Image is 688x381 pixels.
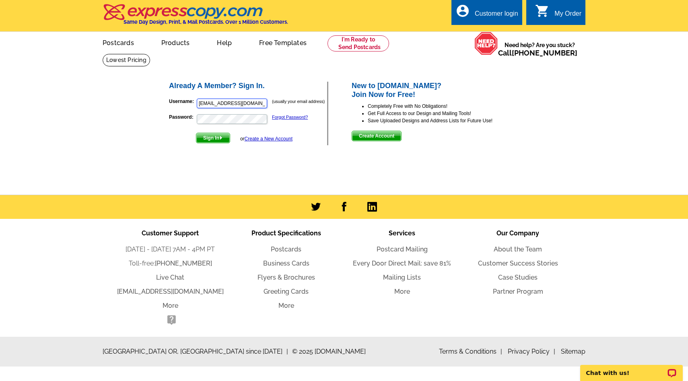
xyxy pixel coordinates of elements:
[352,131,401,141] span: Create Account
[264,288,309,295] a: Greeting Cards
[272,115,308,119] a: Forgot Password?
[155,259,212,267] a: [PHONE_NUMBER]
[263,259,309,267] a: Business Cards
[561,348,585,355] a: Sitemap
[251,229,321,237] span: Product Specifications
[352,131,402,141] button: Create Account
[196,133,230,143] button: Sign In
[494,245,542,253] a: About the Team
[292,347,366,356] span: © 2025 [DOMAIN_NAME]
[439,348,502,355] a: Terms & Conditions
[498,49,577,57] span: Call
[535,9,581,19] a: shopping_cart My Order
[508,348,555,355] a: Privacy Policy
[112,259,228,268] li: Toll-free:
[496,229,539,237] span: Our Company
[368,103,520,110] li: Completely Free with No Obligations!
[124,19,288,25] h4: Same Day Design, Print, & Mail Postcards. Over 1 Million Customers.
[512,49,577,57] a: [PHONE_NUMBER]
[272,99,325,104] small: (usually your email address)
[169,82,327,91] h2: Already A Member? Sign In.
[383,274,421,281] a: Mailing Lists
[575,356,688,381] iframe: LiveChat chat widget
[475,10,518,21] div: Customer login
[353,259,451,267] a: Every Door Direct Mail: save 81%
[204,33,245,51] a: Help
[389,229,415,237] span: Services
[148,33,203,51] a: Products
[394,288,410,295] a: More
[90,33,147,51] a: Postcards
[163,302,178,309] a: More
[474,32,498,55] img: help
[169,98,196,105] label: Username:
[245,136,293,142] a: Create a New Account
[103,347,288,356] span: [GEOGRAPHIC_DATA] OR, [GEOGRAPHIC_DATA] since [DATE]
[103,10,288,25] a: Same Day Design, Print, & Mail Postcards. Over 1 Million Customers.
[117,288,224,295] a: [EMAIL_ADDRESS][DOMAIN_NAME]
[142,229,199,237] span: Customer Support
[156,274,184,281] a: Live Chat
[478,259,558,267] a: Customer Success Stories
[246,33,319,51] a: Free Templates
[219,136,223,140] img: button-next-arrow-white.png
[368,110,520,117] li: Get Full Access to our Design and Mailing Tools!
[493,288,543,295] a: Partner Program
[368,117,520,124] li: Save Uploaded Designs and Address Lists for Future Use!
[169,113,196,121] label: Password:
[554,10,581,21] div: My Order
[271,245,301,253] a: Postcards
[257,274,315,281] a: Flyers & Brochures
[498,274,538,281] a: Case Studies
[377,245,428,253] a: Postcard Mailing
[352,82,520,99] h2: New to [DOMAIN_NAME]? Join Now for Free!
[278,302,294,309] a: More
[455,9,518,19] a: account_circle Customer login
[240,135,293,142] div: or
[455,4,470,18] i: account_circle
[112,245,228,254] li: [DATE] - [DATE] 7AM - 4PM PT
[498,41,581,57] span: Need help? Are you stuck?
[535,4,550,18] i: shopping_cart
